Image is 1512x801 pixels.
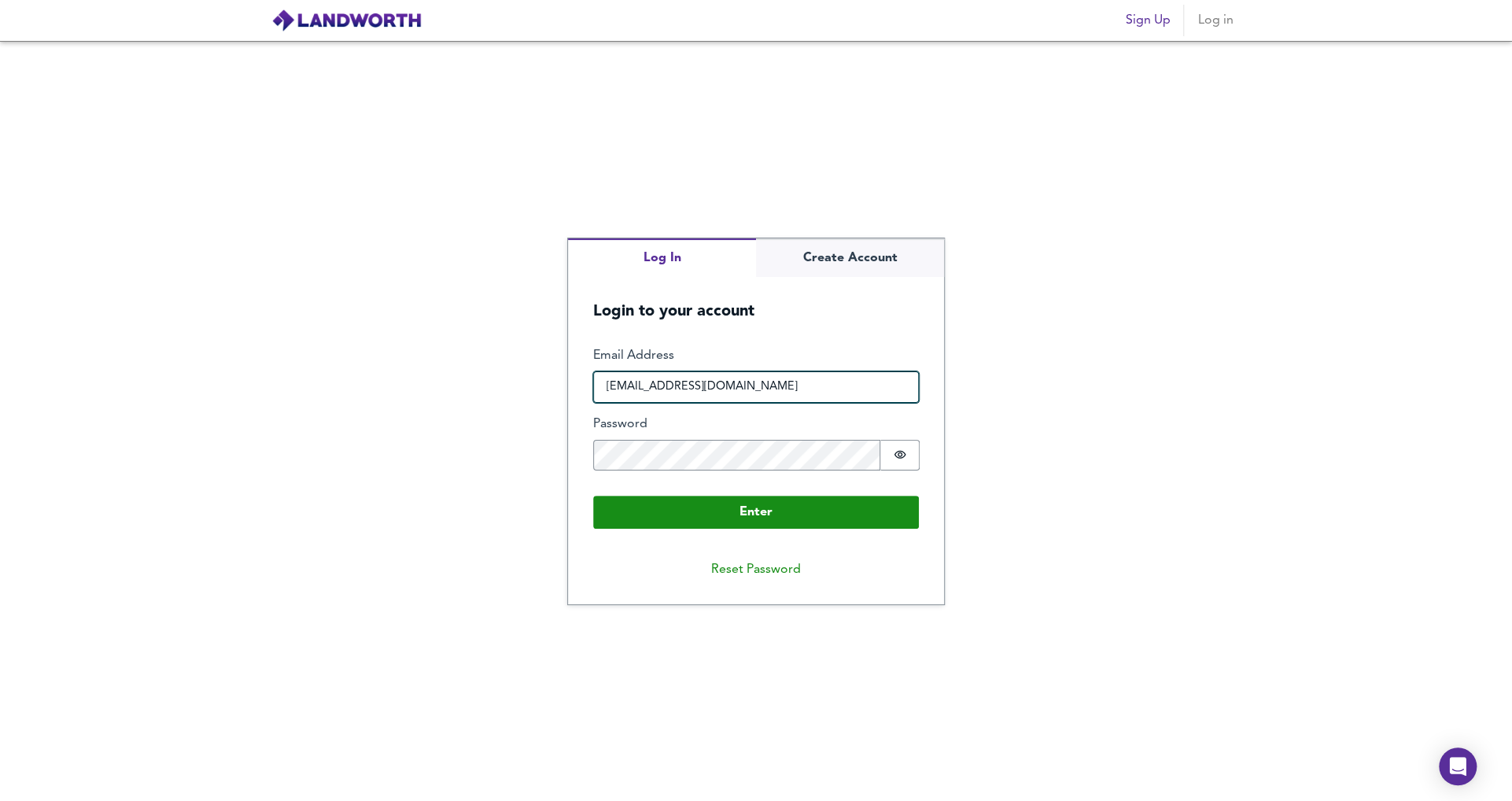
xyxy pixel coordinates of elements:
[593,415,919,434] label: Password
[271,9,422,32] img: logo
[593,371,919,403] input: e.g. joe@bloggs.com
[1439,747,1477,785] div: Open Intercom Messenger
[880,440,920,471] button: Show password
[1190,5,1241,36] button: Log in
[756,238,944,277] button: Create Account
[699,554,813,585] button: Reset Password
[1197,9,1234,31] span: Log in
[1119,5,1177,36] button: Sign Up
[593,347,919,365] label: Email Address
[568,277,944,322] h5: Login to your account
[568,238,756,277] button: Log In
[593,496,919,529] button: Enter
[1126,9,1171,31] span: Sign Up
